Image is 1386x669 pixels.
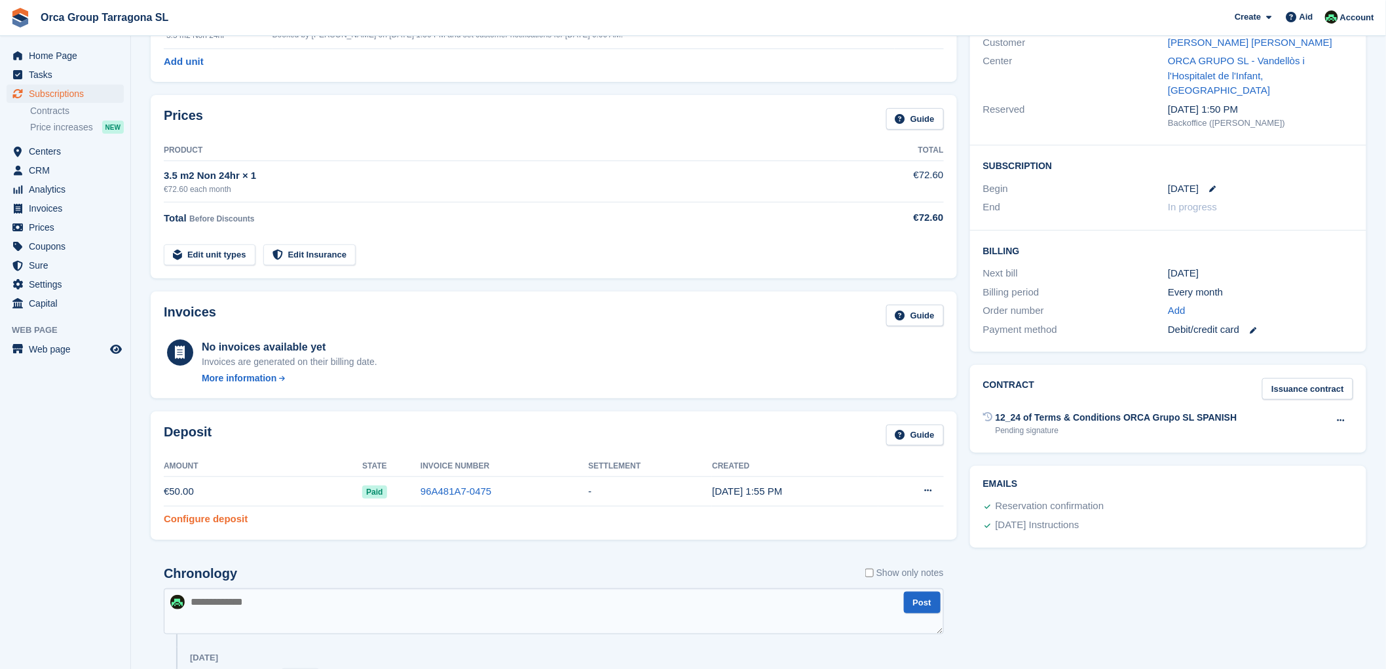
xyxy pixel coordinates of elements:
font: Pending signature [996,426,1059,435]
font: Amount [164,461,198,470]
a: Price increases NEW [30,120,124,134]
font: €72.60 [914,212,944,223]
font: Edit unit types [187,250,246,259]
a: Store Preview [108,341,124,357]
a: menu [7,66,124,84]
font: Total [918,145,944,155]
font: Invoices [164,305,216,319]
font: Web page [12,325,58,335]
a: Guide [886,305,944,326]
font: Prices [29,222,54,233]
font: End [983,201,1001,212]
font: Guide [910,311,935,320]
a: menu [7,180,124,199]
font: No invoices available yet [202,341,326,353]
font: Capital [29,298,58,309]
img: Tania [170,595,185,609]
font: [DATE] [190,653,218,662]
a: menu [7,340,124,358]
font: Web page [29,344,71,354]
font: Before Discounts [189,214,254,223]
font: Debit/credit card [1168,324,1239,335]
font: Price increases [30,122,93,132]
font: Reservation confirmation [996,500,1104,511]
a: menu [7,161,124,180]
font: Post [913,598,931,607]
font: €72.60 [914,169,944,180]
font: Prices [164,108,203,123]
font: Guide [910,114,935,124]
font: Total [164,212,187,223]
a: Guide [886,425,944,446]
font: Centers [29,146,61,157]
a: menu [7,294,124,313]
font: [DATE] Instructions [996,519,1079,530]
font: Guide [910,430,935,440]
img: Tania [1325,10,1338,24]
a: Add unit [164,54,204,69]
font: ORCA GRUPO SL - Vandellòs i l'Hospitalet de l'Infant, [GEOGRAPHIC_DATA] [1168,55,1305,96]
font: Analytics [29,184,66,195]
font: Sure [29,260,48,271]
a: Configure deposit [164,512,248,527]
font: Invoices are generated on their billing date. [202,356,377,367]
font: Add unit [164,56,204,67]
font: Product [164,145,202,155]
font: NEW [105,124,121,131]
font: Contract [983,379,1035,390]
font: [DATE] 1:55 PM [712,486,782,497]
font: Emails [983,478,1018,489]
a: menu [7,47,124,65]
a: More information [202,372,377,385]
font: Configure deposit [164,513,248,524]
font: Created [712,461,749,470]
font: Subscriptions [29,88,84,99]
font: 3.5 m2 Non 24hr [166,31,225,40]
font: Reserved [983,104,1025,115]
a: [PERSON_NAME] [PERSON_NAME] [1168,37,1332,48]
font: Billing [983,246,1020,256]
font: Begin [983,183,1008,194]
a: menu [7,85,124,103]
font: [DATE] [1168,183,1199,194]
font: €50.00 [164,486,194,497]
font: Customer [983,37,1026,48]
font: Subscription [983,161,1053,171]
font: Invoice number [421,461,489,470]
font: Backoffice ([PERSON_NAME]) [1168,118,1285,128]
font: Order number [983,305,1044,316]
button: Post [904,592,941,613]
font: Center [983,55,1013,66]
font: - [588,486,591,497]
a: 96A481A7-0475 [421,486,491,497]
time: 2025-10-02 23:00:00 UTC [1168,182,1199,197]
font: €72.60 each month [164,185,231,194]
font: Contracts [30,105,69,116]
a: Guide [886,108,944,130]
font: Paid [366,487,383,497]
font: Chronology [164,566,237,581]
time: 2025-09-29 11:55:22 UTC [712,486,782,497]
font: 3.5 m2 Non 24hr × 1 [164,170,256,181]
a: menu [7,256,124,275]
font: In progress [1168,201,1217,212]
font: Account [1340,12,1374,22]
font: 12_24 of Terms & Conditions ORCA Grupo SL SPANISH [996,412,1237,423]
font: Create [1235,12,1261,22]
font: Edit Insurance [288,250,347,259]
font: Add [1168,305,1186,316]
font: Deposit [164,425,212,439]
font: Settings [29,279,62,290]
a: menu [7,237,124,256]
font: Aid [1300,12,1313,22]
a: Orca Group Tarragona SL [35,7,174,28]
a: Contracts [30,105,124,117]
input: Show only notes [865,566,874,580]
font: Billing period [983,286,1039,297]
font: Next bill [983,267,1018,278]
font: Payment method [983,324,1057,335]
a: menu [7,275,124,294]
font: Tasks [29,69,52,80]
font: More information [202,373,276,383]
